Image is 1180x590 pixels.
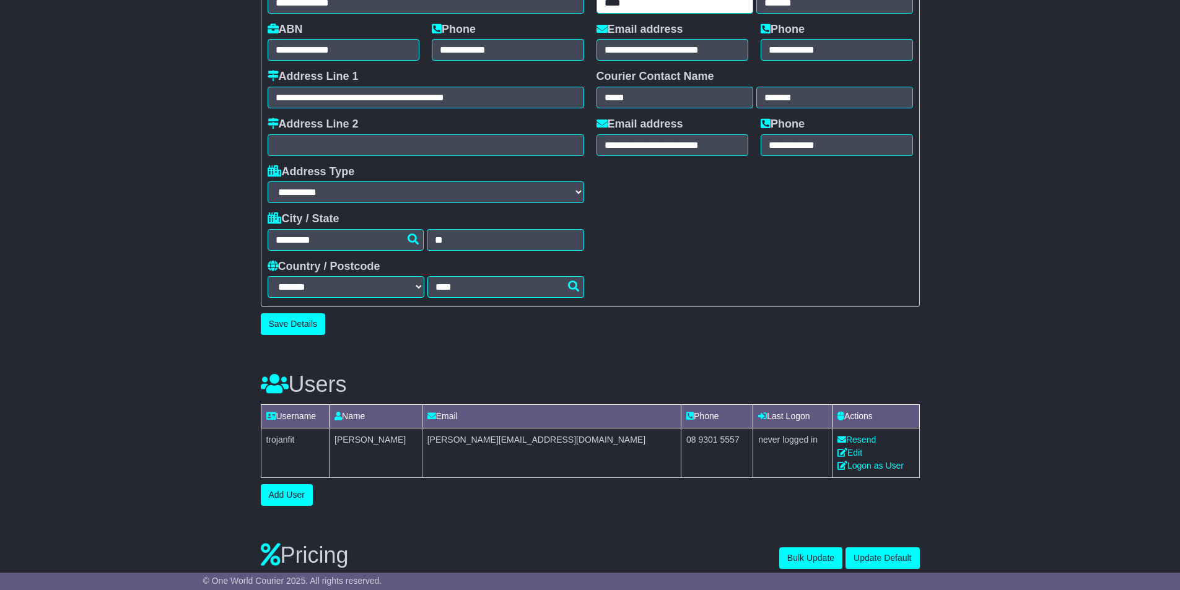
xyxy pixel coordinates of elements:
td: trojanfit [261,428,330,477]
a: Edit [837,448,862,458]
a: Logon as User [837,461,904,471]
label: ABN [268,23,303,37]
label: Email address [597,118,683,131]
label: Country / Postcode [268,260,380,274]
td: Last Logon [753,404,833,428]
button: Save Details [261,313,326,335]
td: Username [261,404,330,428]
a: Resend [837,435,876,445]
td: Actions [832,404,919,428]
label: Address Line 2 [268,118,359,131]
label: Courier Contact Name [597,70,714,84]
h3: Users [261,372,920,397]
label: Phone [761,23,805,37]
span: © One World Courier 2025. All rights reserved. [203,576,382,586]
button: Update Default [846,547,919,569]
td: 08 9301 5557 [681,428,753,477]
td: Email [422,404,681,428]
label: Phone [432,23,476,37]
td: [PERSON_NAME][EMAIL_ADDRESS][DOMAIN_NAME] [422,428,681,477]
label: Address Line 1 [268,70,359,84]
label: Email address [597,23,683,37]
td: Name [330,404,422,428]
button: Add User [261,484,313,506]
label: City / State [268,212,339,226]
label: Phone [761,118,805,131]
h3: Pricing [261,543,779,568]
button: Bulk Update [779,547,842,569]
td: [PERSON_NAME] [330,428,422,477]
td: Phone [681,404,753,428]
td: never logged in [753,428,833,477]
label: Address Type [268,165,355,179]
